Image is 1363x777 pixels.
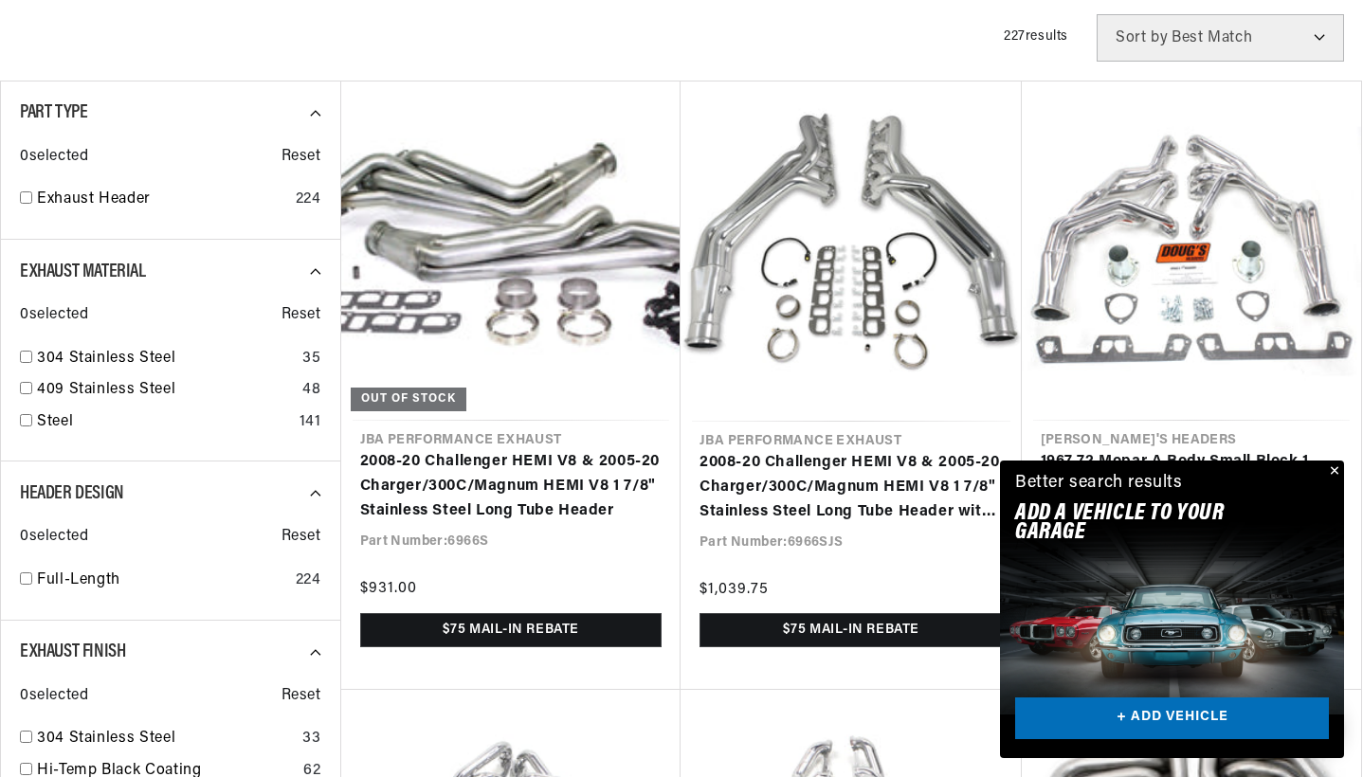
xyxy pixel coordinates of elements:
[300,410,321,435] div: 141
[20,642,125,661] span: Exhaust Finish
[20,684,88,709] span: 0 selected
[1097,14,1344,62] select: Sort by
[20,303,88,328] span: 0 selected
[1015,504,1281,543] h2: Add A VEHICLE to your garage
[302,378,320,403] div: 48
[282,525,321,550] span: Reset
[296,569,321,593] div: 224
[20,103,87,122] span: Part Type
[1015,697,1329,740] a: + ADD VEHICLE
[37,378,295,403] a: 409 Stainless Steel
[1041,450,1343,523] a: 1967-72 Mopar A Body Small Block 1 5/8" 4-Tube Full Length Header with Metallic Ceramic Coating
[37,410,292,435] a: Steel
[1321,461,1344,483] button: Close
[296,188,321,212] div: 224
[282,145,321,170] span: Reset
[282,684,321,709] span: Reset
[700,451,1003,524] a: 2008-20 Challenger HEMI V8 & 2005-20 Charger/300C/Magnum HEMI V8 1 7/8" Stainless Steel Long Tube...
[282,303,321,328] span: Reset
[37,569,288,593] a: Full-Length
[20,484,124,503] span: Header Design
[1015,470,1183,497] div: Better search results
[37,727,295,751] a: 304 Stainless Steel
[1004,29,1068,44] span: 227 results
[20,262,146,281] span: Exhaust Material
[302,727,320,751] div: 33
[37,188,288,212] a: Exhaust Header
[302,347,320,371] div: 35
[20,525,88,550] span: 0 selected
[1116,30,1168,45] span: Sort by
[37,347,295,371] a: 304 Stainless Steel
[20,145,88,170] span: 0 selected
[360,450,663,523] a: 2008-20 Challenger HEMI V8 & 2005-20 Charger/300C/Magnum HEMI V8 1 7/8" Stainless Steel Long Tube...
